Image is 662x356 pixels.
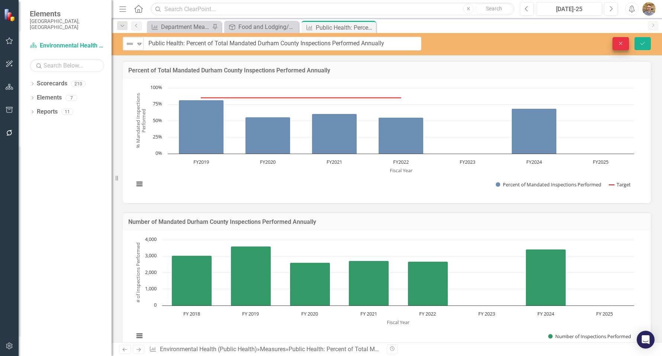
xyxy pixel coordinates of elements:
[537,310,555,317] text: FY 2024
[593,159,608,165] text: FY2025
[460,159,475,165] text: FY2023
[145,269,157,275] text: 2,000
[30,18,104,30] small: [GEOGRAPHIC_DATA], [GEOGRAPHIC_DATA]
[134,179,145,189] button: View chart menu, Chart
[536,2,602,16] button: [DATE]-25
[349,261,389,306] path: FY 2021, 2,729. Number of Inspections Performed.
[149,345,381,354] div: » »
[260,159,276,165] text: FY2020
[153,117,162,124] text: 50%
[609,181,631,188] button: Show Target
[390,167,413,174] text: Fiscal Year
[61,109,73,115] div: 11
[37,94,62,102] a: Elements
[130,84,638,196] svg: Interactive chart
[4,9,17,22] img: ClearPoint Strategy
[134,331,145,341] button: View chart menu, Chart
[183,310,200,317] text: FY 2018
[179,88,601,154] g: Percent of Mandated Inspections Performed, series 1 of 2. Bar series with 7 bars.
[408,262,448,306] path: FY 2022, 2,688. Number of Inspections Performed.
[327,159,342,165] text: FY2021
[526,159,542,165] text: FY2024
[245,117,290,154] path: FY2020, 55.74. Percent of Mandated Inspections Performed.
[316,23,374,32] div: Public Health: Percent of Total Mandated Durham County Inspections Performed Annually
[37,79,67,88] a: Scorecards
[387,319,410,326] text: Fiscal Year
[30,9,104,18] span: Elements
[548,333,631,340] button: Show Number of Inspections Performed
[149,22,210,32] a: Department Measure Report
[290,263,330,306] path: FY 2020, 2,615. Number of Inspections Performed.
[161,22,210,32] div: Department Measure Report
[496,181,601,188] button: Show Percent of Mandated Inspections Performed
[145,285,157,292] text: 1,000
[145,252,157,259] text: 3,000
[130,84,643,196] div: Chart. Highcharts interactive chart.
[130,236,643,347] div: Chart. Highcharts interactive chart.
[153,100,162,107] text: 75%
[179,100,224,154] path: FY2019, 81.61. Percent of Mandated Inspections Performed.
[30,42,104,50] a: Environmental Health (Public Health)
[512,109,557,154] path: FY2024, 68.83. Percent of Mandated Inspections Performed.
[596,310,613,317] text: FY 2025
[539,5,600,14] div: [DATE]-25
[155,150,162,156] text: 0%
[238,22,297,32] div: Food and Lodging/General Inspections
[37,108,58,116] a: Reports
[231,246,271,306] path: FY 2019, 3,613. Number of Inspections Performed.
[65,95,77,101] div: 7
[160,346,257,353] a: Environmental Health (Public Health)
[153,133,162,140] text: 25%
[526,249,566,306] path: FY 2024, 3,414. Number of Inspections Performed.
[379,118,424,154] path: FY2022, 54.87. Percent of Mandated Inspections Performed.
[151,3,514,16] input: Search ClearPoint...
[419,310,436,317] text: FY 2022
[128,219,645,225] h3: Number of Mandated Durham County Inspections Performed Annually
[128,67,645,74] h3: Percent of Total Mandated Durham County Inspections Performed Annually
[637,331,655,349] div: Open Intercom Messenger
[242,310,259,317] text: FY 2019
[393,159,409,165] text: FY2022
[360,310,377,317] text: FY 2021
[125,39,134,48] img: Not Defined
[30,59,104,72] input: Search Below...
[135,243,141,303] text: # of Inspections Performed
[312,114,357,154] path: FY2021, 60.85. Percent of Mandated Inspections Performed.
[486,6,502,12] span: Search
[150,84,162,91] text: 100%
[154,301,157,308] text: 0
[145,236,157,242] text: 4,000
[301,310,318,317] text: FY 2020
[71,81,86,87] div: 210
[135,94,147,148] text: % Mandated Inspections Performed
[144,37,421,50] input: This field is required
[226,22,297,32] a: Food and Lodging/General Inspections
[172,256,212,306] path: FY 2018, 3,046. Number of Inspections Performed.
[475,4,512,14] button: Search
[200,97,536,99] g: Target, series 2 of 2. Line with 7 data points.
[289,346,524,353] div: Public Health: Percent of Total Mandated Durham County Inspections Performed Annually
[130,236,638,347] svg: Interactive chart
[642,2,656,16] img: Josh Edwards
[193,159,209,165] text: FY2019
[478,310,495,317] text: FY 2023
[260,346,286,353] a: Measures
